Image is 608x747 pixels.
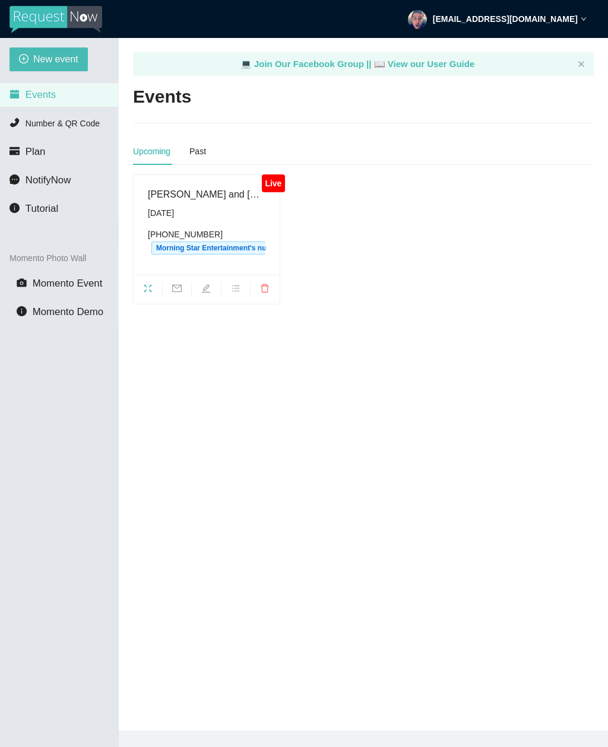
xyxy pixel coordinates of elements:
[26,174,71,186] span: NotifyNow
[148,228,265,255] div: [PHONE_NUMBER]
[9,6,102,33] img: RequestNow
[9,146,20,156] span: credit-card
[192,284,220,297] span: edit
[9,89,20,99] span: calendar
[148,206,265,220] div: [DATE]
[133,145,170,158] div: Upcoming
[163,284,191,297] span: mail
[134,284,162,297] span: fullscreen
[151,241,289,255] span: Morning Star Entertainment's number
[17,278,27,288] span: camera
[133,85,191,109] h2: Events
[9,203,20,213] span: info-circle
[33,52,78,66] span: New event
[221,284,250,297] span: bars
[26,119,100,128] span: Number & QR Code
[9,117,20,128] span: phone
[581,16,587,22] span: down
[189,145,206,158] div: Past
[26,146,46,157] span: Plan
[19,54,28,65] span: plus-circle
[240,59,252,69] span: laptop
[9,47,88,71] button: plus-circleNew event
[408,10,427,29] img: a332a32cb14e38eb31be48e7c9f4ce3c
[33,306,103,317] span: Momento Demo
[374,59,385,69] span: laptop
[240,59,374,69] a: laptop Join Our Facebook Group ||
[9,174,20,185] span: message
[433,14,578,24] strong: [EMAIL_ADDRESS][DOMAIN_NAME]
[26,89,56,100] span: Events
[374,59,475,69] a: laptop View our User Guide
[17,306,27,316] span: info-circle
[251,284,280,297] span: delete
[33,278,103,289] span: Momento Event
[578,61,585,68] button: close
[148,187,265,202] div: [PERSON_NAME] and [PERSON_NAME]
[262,174,285,192] div: Live
[26,203,58,214] span: Tutorial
